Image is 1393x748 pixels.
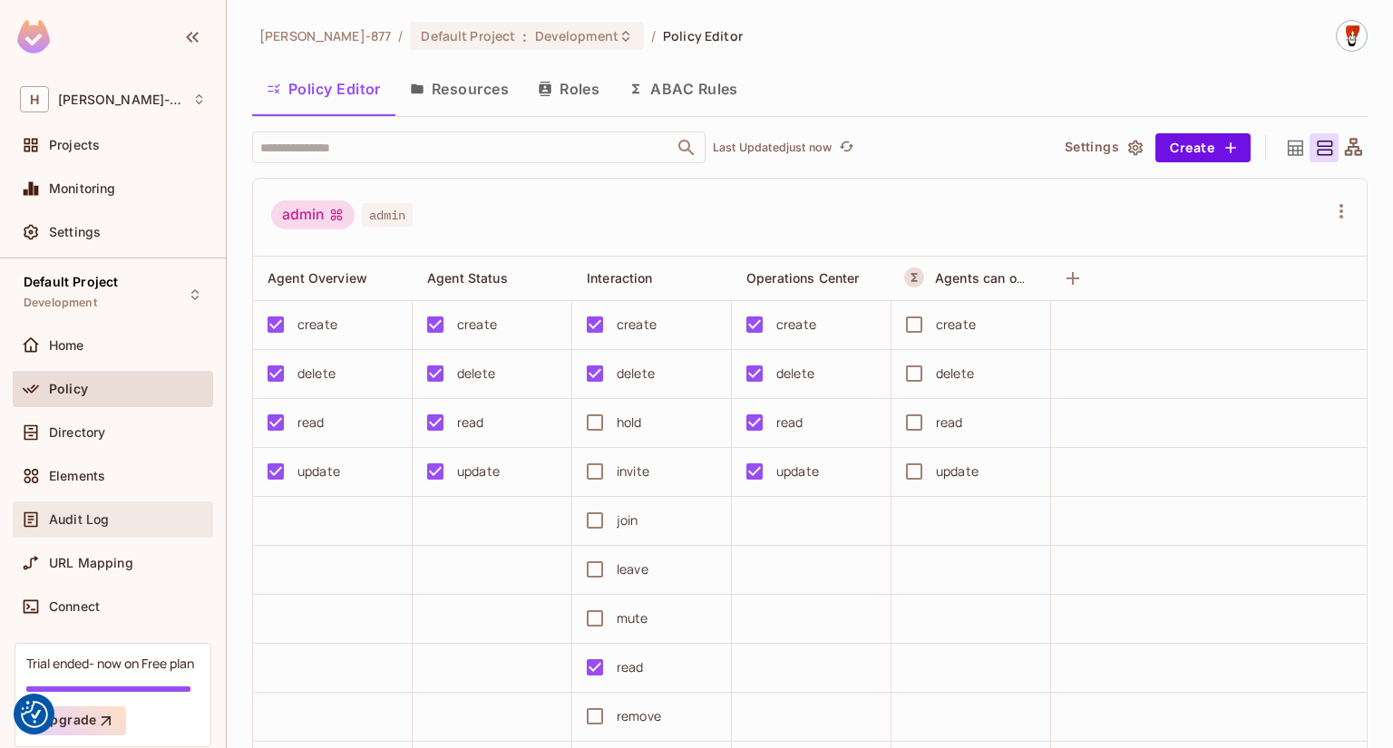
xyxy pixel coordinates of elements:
[49,425,105,440] span: Directory
[457,315,497,335] div: create
[297,413,325,432] div: read
[617,559,648,579] div: leave
[617,315,657,335] div: create
[832,137,857,159] span: Click to refresh data
[49,556,133,570] span: URL Mapping
[651,27,656,44] li: /
[674,135,699,160] button: Open
[746,270,860,286] span: Operations Center
[26,655,194,672] div: Trial ended- now on Free plan
[457,364,495,384] div: delete
[268,270,367,286] span: Agent Overview
[614,66,753,112] button: ABAC Rules
[427,270,508,286] span: Agent Status
[936,364,974,384] div: delete
[26,706,126,735] button: Upgrade
[21,701,48,728] button: Consent Preferences
[776,413,804,432] div: read
[776,461,819,481] div: update
[1155,133,1251,162] button: Create
[713,141,832,155] p: Last Updated just now
[20,86,49,112] span: H
[395,66,523,112] button: Resources
[617,608,648,628] div: mute
[362,203,413,227] span: admin
[49,599,100,614] span: Connect
[835,137,857,159] button: refresh
[904,267,924,287] button: A Resource Set is a dynamically conditioned resource, defined by real-time criteria.
[617,461,649,481] div: invite
[49,469,105,483] span: Elements
[297,461,340,481] div: update
[21,701,48,728] img: Revisit consent button
[776,315,816,335] div: create
[1057,133,1148,162] button: Settings
[49,338,84,353] span: Home
[24,296,97,310] span: Development
[457,461,500,481] div: update
[776,364,814,384] div: delete
[839,139,854,157] span: refresh
[617,413,642,432] div: hold
[535,27,619,44] span: Development
[617,510,638,530] div: join
[49,225,101,239] span: Settings
[1337,21,1367,51] img: Harkirat Singh
[521,29,528,44] span: :
[297,315,337,335] div: create
[58,92,183,107] span: Workspace: Harkirat-877
[271,200,355,229] div: admin
[617,657,644,677] div: read
[617,364,655,384] div: delete
[297,364,336,384] div: delete
[398,27,403,44] li: /
[49,382,88,396] span: Policy
[24,275,118,289] span: Default Project
[936,315,976,335] div: create
[17,20,50,53] img: SReyMgAAAABJRU5ErkJggg==
[421,27,515,44] span: Default Project
[49,512,109,527] span: Audit Log
[259,27,391,44] span: the active workspace
[935,269,1172,287] span: Agents can only view available status
[252,66,395,112] button: Policy Editor
[49,181,116,196] span: Monitoring
[663,27,743,44] span: Policy Editor
[587,270,653,286] span: Interaction
[936,413,963,432] div: read
[523,66,614,112] button: Roles
[457,413,484,432] div: read
[936,461,979,481] div: update
[617,706,661,726] div: remove
[49,138,100,152] span: Projects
